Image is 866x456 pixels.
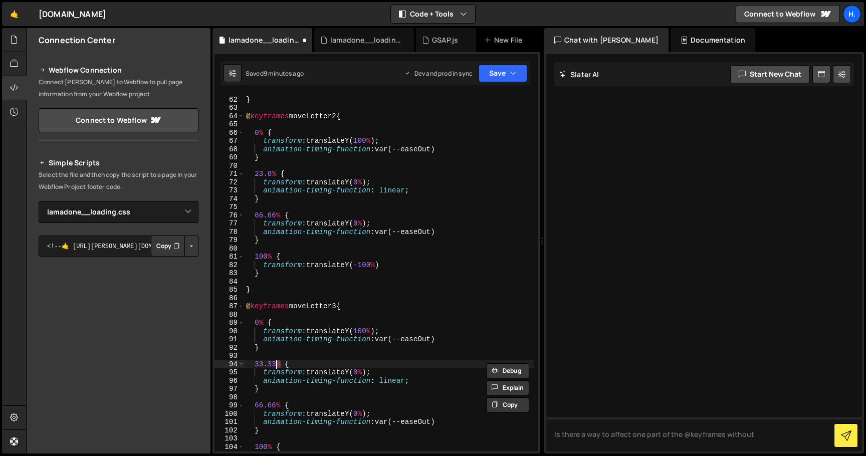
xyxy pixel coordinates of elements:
div: 97 [214,385,244,393]
div: 69 [214,153,244,162]
div: 86 [214,294,244,303]
button: Copy [151,236,185,257]
a: 🤙 [2,2,27,26]
div: 96 [214,377,244,385]
textarea: <!--🤙 [URL][PERSON_NAME][DOMAIN_NAME]> <script>document.addEventListener("DOMContentLoaded", func... [39,236,198,257]
div: 71 [214,170,244,178]
div: 104 [214,443,244,451]
div: 78 [214,228,244,237]
div: 73 [214,186,244,195]
div: 93 [214,352,244,360]
div: 92 [214,344,244,352]
div: 101 [214,418,244,426]
div: 75 [214,203,244,211]
a: Connect to Webflow [736,5,840,23]
h2: Slater AI [559,70,599,79]
p: Select the file and then copy the script to a page in your Webflow Project footer code. [39,169,198,193]
div: 65 [214,120,244,129]
div: 95 [214,368,244,377]
div: New File [484,35,526,45]
div: [DOMAIN_NAME] [39,8,106,20]
div: 77 [214,219,244,228]
div: 103 [214,434,244,443]
div: 82 [214,261,244,270]
div: 62 [214,96,244,104]
div: 85 [214,286,244,294]
div: Dev and prod in sync [404,69,473,78]
button: Start new chat [730,65,810,83]
div: 74 [214,195,244,203]
div: 83 [214,269,244,278]
div: 84 [214,278,244,286]
div: 102 [214,426,244,435]
div: lamadone__loading.js [330,35,402,45]
div: 90 [214,327,244,336]
div: 72 [214,178,244,187]
h2: Connection Center [39,35,115,46]
button: Explain [486,380,529,395]
div: Documentation [671,28,755,52]
div: 99 [214,401,244,410]
div: 63 [214,104,244,112]
div: 81 [214,253,244,261]
div: 80 [214,245,244,253]
button: Debug [486,363,529,378]
iframe: YouTube video player [39,273,199,363]
a: Connect to Webflow [39,108,198,132]
div: 67 [214,137,244,145]
div: 64 [214,112,244,121]
div: 87 [214,302,244,311]
button: Copy [486,397,529,412]
div: 68 [214,145,244,154]
div: GSAP.js [432,35,458,45]
div: Chat with [PERSON_NAME] [544,28,669,52]
div: 70 [214,162,244,170]
div: 88 [214,311,244,319]
div: Saved [246,69,304,78]
h2: Webflow Connection [39,64,198,76]
div: 66 [214,129,244,137]
div: 76 [214,211,244,220]
h2: Simple Scripts [39,157,198,169]
div: lamadone__loading.css [229,35,300,45]
div: 91 [214,335,244,344]
button: Save [479,64,527,82]
a: h. [843,5,861,23]
div: Button group with nested dropdown [151,236,198,257]
div: 89 [214,319,244,327]
div: 9 minutes ago [264,69,304,78]
div: 98 [214,393,244,402]
div: 100 [214,410,244,418]
div: 79 [214,236,244,245]
div: 94 [214,360,244,369]
p: Connect [PERSON_NAME] to Webflow to pull page information from your Webflow project [39,76,198,100]
button: Code + Tools [391,5,475,23]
